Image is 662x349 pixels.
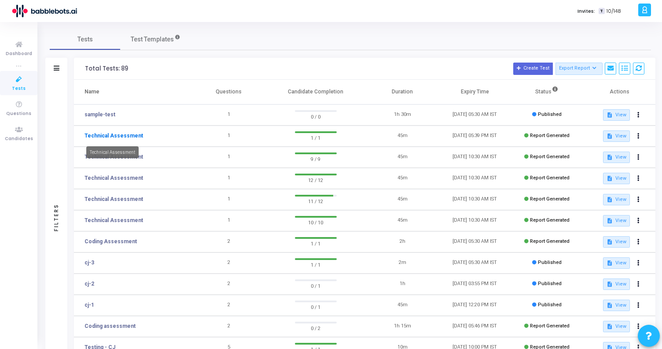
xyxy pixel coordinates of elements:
[603,215,630,226] button: View
[607,260,613,266] mat-icon: description
[295,239,337,248] span: 1 / 1
[438,274,511,295] td: [DATE] 03:55 PM IST
[193,295,265,316] td: 2
[530,217,570,223] span: Report Generated
[511,80,583,104] th: Status
[603,130,630,142] button: View
[85,132,143,140] a: Technical Assessment
[603,109,630,121] button: View
[366,126,438,147] td: 45m
[193,104,265,126] td: 1
[295,281,337,290] span: 0 / 1
[577,7,595,15] label: Invites:
[366,147,438,168] td: 45m
[85,216,143,224] a: Technical Assessment
[530,323,570,329] span: Report Generated
[295,218,337,226] span: 10 / 10
[438,168,511,189] td: [DATE] 10:30 AM IST
[295,154,337,163] span: 9 / 9
[86,146,139,158] div: Technical Assessment
[366,252,438,274] td: 2m
[6,50,32,58] span: Dashboard
[193,316,265,337] td: 2
[530,238,570,244] span: Report Generated
[538,302,562,308] span: Published
[438,295,511,316] td: [DATE] 12:20 PM IST
[295,323,337,332] span: 0 / 2
[295,112,337,121] span: 0 / 0
[12,85,26,93] span: Tests
[85,111,115,119] a: sample-test
[438,231,511,252] td: [DATE] 05:30 AM IST
[295,260,337,269] span: 1 / 1
[366,295,438,316] td: 45m
[603,321,630,332] button: View
[193,126,265,147] td: 1
[438,210,511,231] td: [DATE] 10:30 AM IST
[603,173,630,184] button: View
[513,63,553,75] button: Create Test
[131,35,174,44] span: Test Templates
[366,210,438,231] td: 45m
[555,63,603,75] button: Export Report
[85,301,94,309] a: cj-1
[530,196,570,202] span: Report Generated
[438,126,511,147] td: [DATE] 05:39 PM IST
[366,168,438,189] td: 45m
[366,80,438,104] th: Duration
[607,302,613,308] mat-icon: description
[538,281,562,286] span: Published
[438,80,511,104] th: Expiry Time
[603,152,630,163] button: View
[603,300,630,311] button: View
[438,104,511,126] td: [DATE] 05:30 AM IST
[538,260,562,265] span: Published
[603,236,630,248] button: View
[85,259,94,267] a: cj-3
[85,174,143,182] a: Technical Assessment
[193,189,265,210] td: 1
[85,280,94,288] a: cj-2
[11,2,77,20] img: logo
[193,80,265,104] th: Questions
[603,278,630,290] button: View
[6,110,31,118] span: Questions
[607,218,613,224] mat-icon: description
[607,197,613,203] mat-icon: description
[366,274,438,295] td: 1h
[438,189,511,210] td: [DATE] 10:30 AM IST
[85,65,128,72] div: Total Tests: 89
[366,104,438,126] td: 1h 30m
[85,195,143,203] a: Technical Assessment
[193,252,265,274] td: 2
[607,133,613,139] mat-icon: description
[295,302,337,311] span: 0 / 1
[77,35,93,44] span: Tests
[607,175,613,182] mat-icon: description
[607,239,613,245] mat-icon: description
[193,210,265,231] td: 1
[438,147,511,168] td: [DATE] 10:30 AM IST
[295,175,337,184] span: 12 / 12
[583,80,655,104] th: Actions
[74,80,193,104] th: Name
[193,168,265,189] td: 1
[193,231,265,252] td: 2
[295,197,337,205] span: 11 / 12
[5,135,33,143] span: Candidates
[85,322,136,330] a: Coding assessment
[607,281,613,287] mat-icon: description
[193,274,265,295] td: 2
[530,133,570,138] span: Report Generated
[599,8,604,15] span: T
[52,169,60,266] div: Filters
[265,80,366,104] th: Candidate Completion
[607,154,613,160] mat-icon: description
[603,194,630,205] button: View
[366,316,438,337] td: 1h 15m
[438,316,511,337] td: [DATE] 05:46 PM IST
[607,323,613,330] mat-icon: description
[530,175,570,181] span: Report Generated
[538,111,562,117] span: Published
[607,7,621,15] span: 10/148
